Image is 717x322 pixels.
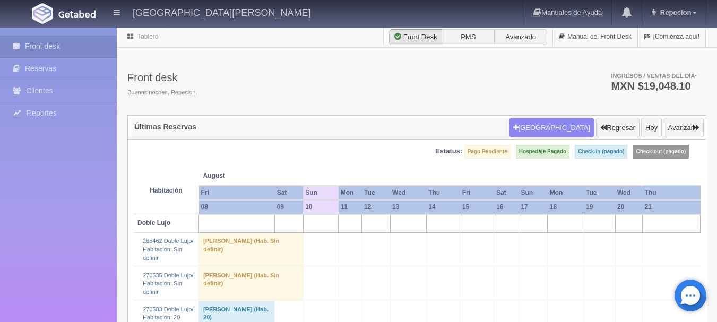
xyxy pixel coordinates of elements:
[275,200,303,214] th: 09
[494,200,519,214] th: 16
[32,3,53,24] img: Getabed
[362,186,390,200] th: Tue
[575,145,627,159] label: Check-in (pagado)
[633,145,689,159] label: Check-out (pagado)
[548,186,584,200] th: Mon
[133,5,310,19] h4: [GEOGRAPHIC_DATA][PERSON_NAME]
[664,118,704,138] button: Avanzar
[584,200,615,214] th: 19
[339,186,362,200] th: Mon
[426,186,460,200] th: Thu
[143,306,193,321] a: 270583 Doble Lujo/Habitación: 20
[339,200,362,214] th: 11
[127,89,197,97] span: Buenas noches, Repecion.
[199,233,304,267] td: [PERSON_NAME] (Hab. Sin definir)
[137,33,158,40] a: Tablero
[127,72,197,83] h3: Front desk
[390,186,426,200] th: Wed
[389,29,442,45] label: Front Desk
[509,118,594,138] button: [GEOGRAPHIC_DATA]
[615,200,643,214] th: 20
[596,118,639,138] button: Regresar
[143,238,193,260] a: 265462 Doble Lujo/Habitación: Sin definir
[137,219,170,227] b: Doble Lujo
[460,200,494,214] th: 15
[303,186,339,200] th: Sun
[203,171,299,180] span: August
[643,186,701,200] th: Thu
[553,27,637,47] a: Manual del Front Desk
[519,186,547,200] th: Sun
[658,8,692,16] span: Repecion
[519,200,547,214] th: 17
[390,200,426,214] th: 13
[435,146,462,156] label: Estatus:
[494,186,519,200] th: Sat
[460,186,494,200] th: Fri
[426,200,460,214] th: 14
[548,200,584,214] th: 18
[199,267,304,301] td: [PERSON_NAME] (Hab. Sin definir)
[643,200,701,214] th: 21
[143,272,193,295] a: 270535 Doble Lujo/Habitación: Sin definir
[199,186,275,200] th: Fri
[58,10,96,18] img: Getabed
[150,187,182,194] strong: Habitación
[584,186,615,200] th: Tue
[611,73,697,79] span: Ingresos / Ventas del día
[464,145,511,159] label: Pago Pendiente
[615,186,643,200] th: Wed
[638,27,705,47] a: ¡Comienza aquí!
[362,200,390,214] th: 12
[516,145,569,159] label: Hospedaje Pagado
[611,81,697,91] h3: MXN $19,048.10
[442,29,495,45] label: PMS
[494,29,547,45] label: Avanzado
[199,200,275,214] th: 08
[275,186,303,200] th: Sat
[303,200,339,214] th: 10
[134,123,196,131] h4: Últimas Reservas
[641,118,662,138] button: Hoy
